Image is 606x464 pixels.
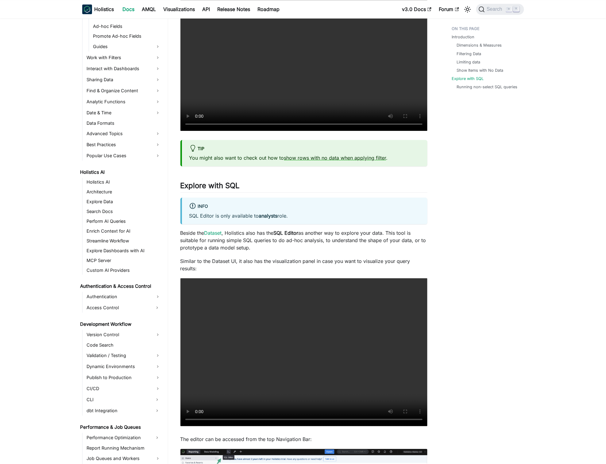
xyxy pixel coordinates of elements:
[91,22,163,31] a: Ad-hoc Fields
[85,119,163,127] a: Data Formats
[85,303,152,313] a: Access Control
[85,197,163,206] a: Explore Data
[452,76,484,82] a: Explore with SQL
[85,64,163,74] a: Interact with Dashboards
[214,4,254,14] a: Release Notes
[85,207,163,216] a: Search Docs
[457,84,518,90] a: Running non-select SQL queries
[160,4,199,14] a: Visualizations
[85,292,163,302] a: Authentication
[85,384,163,394] a: CI/CD
[204,230,222,236] a: Dataset
[180,435,427,443] p: The editor can be accessed from the top Navigation Bar:
[138,4,160,14] a: AMQL
[284,155,386,161] a: show rows with no data when applying filter
[85,373,163,382] a: Publish to Production
[274,230,299,236] strong: SQL Editor
[85,246,163,255] a: Explore Dashboards with AI
[485,6,506,12] span: Search
[435,4,463,14] a: Forum
[85,341,163,349] a: Code Search
[199,4,214,14] a: API
[85,108,163,118] a: Date & Time
[85,406,152,416] a: dbt Integration
[457,59,481,65] a: Limiting data
[457,67,504,73] a: Show Items with No Data
[180,181,427,193] h2: Explore with SQL
[79,320,163,329] a: Development Workflow
[85,129,163,139] a: Advanced Topics
[457,42,502,48] a: Dimensions & Measures
[85,151,163,161] a: Popular Use Cases
[85,395,152,405] a: CLI
[476,4,524,15] button: Search (Command+K)
[463,4,473,14] button: Switch between dark and light mode (currently light mode)
[85,454,163,463] a: Job Queues and Workers
[119,4,138,14] a: Docs
[85,362,163,371] a: Dynamic Environments
[79,423,163,432] a: Performance & Job Queues
[91,32,163,40] a: Promote Ad-hoc Fields
[85,330,163,340] a: Version Control
[76,18,168,464] nav: Docs sidebar
[79,168,163,177] a: Holistics AI
[85,86,163,96] a: Find & Organize Content
[85,444,163,452] a: Report Running Mechanism
[85,178,163,186] a: Holistics AI
[189,145,420,153] div: tip
[189,203,420,211] div: info
[85,351,163,360] a: Validation / Testing
[82,4,114,14] a: HolisticsHolistics
[85,237,163,245] a: Streamline Workflow
[85,53,163,63] a: Work with Filters
[457,51,481,57] a: Filtering Data
[79,282,163,291] a: Authentication & Access Control
[85,433,152,443] a: Performance Optimization
[189,154,420,162] p: You might also want to check out how to .
[452,34,475,40] a: Introduction
[152,303,163,313] button: Expand sidebar category 'Access Control'
[85,217,163,226] a: Perform AI Queries
[254,4,284,14] a: Roadmap
[152,395,163,405] button: Expand sidebar category 'CLI'
[152,406,163,416] button: Expand sidebar category 'dbt Integration'
[180,257,427,272] p: Similar to the Dataset UI, it also has the visualization panel in case you want to visualize your...
[85,266,163,275] a: Custom AI Providers
[152,433,163,443] button: Expand sidebar category 'Performance Optimization'
[85,140,163,150] a: Best Practices
[95,6,114,13] b: Holistics
[85,256,163,265] a: MCP Server
[189,212,420,219] p: SQL Editor is only available to role.
[259,213,278,219] strong: analysts
[91,42,163,51] a: Guides
[85,188,163,196] a: Architecture
[82,4,92,14] img: Holistics
[399,4,435,14] a: v3.0 Docs
[180,278,427,426] video: Your browser does not support embedding video, but you can .
[506,6,512,12] kbd: ⌘
[85,227,163,235] a: Enrich Context for AI
[85,75,163,85] a: Sharing Data
[85,97,163,107] a: Analytic Functions
[180,229,427,251] p: Beside the , Holistics also has the as another way to explore your data. This tool is suitable fo...
[513,6,519,12] kbd: K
